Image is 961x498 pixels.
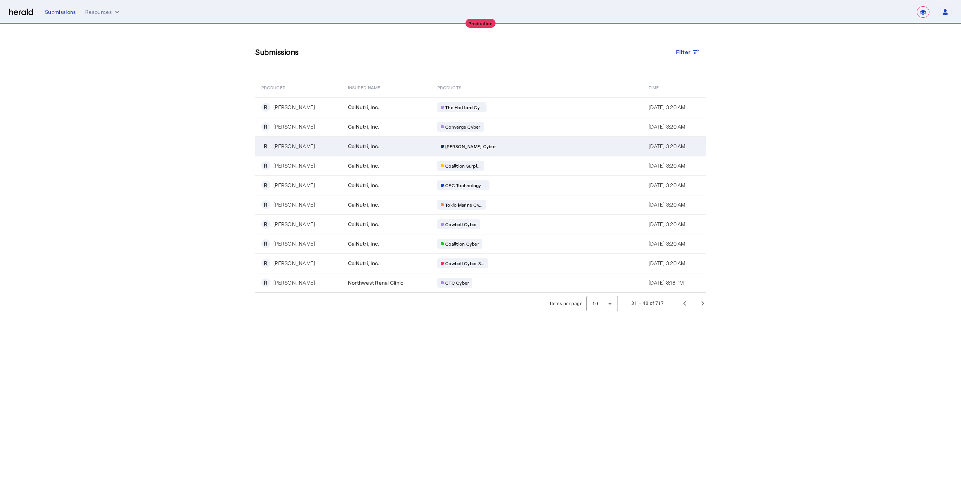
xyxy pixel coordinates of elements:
[445,241,479,247] span: Coalition Cyber
[348,220,380,228] span: CalNutri, Inc.
[273,103,315,111] div: [PERSON_NAME]
[273,162,315,169] div: [PERSON_NAME]
[445,280,469,286] span: CFC Cyber
[261,142,270,151] div: R
[261,181,270,190] div: R
[348,201,380,208] span: CalNutri, Inc.
[45,8,76,16] div: Submissions
[261,83,286,91] span: PRODUCER
[255,46,299,57] h3: Submissions
[694,294,712,312] button: Next page
[348,162,380,169] span: CalNutri, Inc.
[261,259,270,268] div: R
[676,294,694,312] button: Previous page
[649,221,685,227] span: [DATE] 3:20 AM
[273,279,315,286] div: [PERSON_NAME]
[261,220,270,229] div: R
[670,45,706,58] button: Filter
[445,221,477,227] span: Cowbell Cyber
[261,122,270,131] div: R
[273,220,315,228] div: [PERSON_NAME]
[445,163,481,169] span: Coalition Surpl...
[445,260,485,266] span: Cowbell Cyber S...
[348,103,380,111] span: CalNutri, Inc.
[261,103,270,112] div: R
[273,240,315,247] div: [PERSON_NAME]
[85,8,121,16] button: Resources dropdown menu
[631,300,664,307] div: 31 – 40 of 717
[273,142,315,150] div: [PERSON_NAME]
[255,76,706,293] table: Table view of all submissions by your platform
[348,259,380,267] span: CalNutri, Inc.
[348,240,380,247] span: CalNutri, Inc.
[649,260,685,266] span: [DATE] 3:20 AM
[649,83,659,91] span: Time
[550,300,583,307] div: Items per page:
[273,123,315,130] div: [PERSON_NAME]
[445,104,483,110] span: The Hartford Cy...
[649,201,685,208] span: [DATE] 3:20 AM
[273,201,315,208] div: [PERSON_NAME]
[445,124,480,130] span: Converge Cyber
[348,123,380,130] span: CalNutri, Inc.
[649,143,685,149] span: [DATE] 3:20 AM
[348,83,380,91] span: Insured Name
[348,142,380,150] span: CalNutri, Inc.
[348,279,404,286] span: Northwest Renal Clinic
[261,161,270,170] div: R
[437,83,461,91] span: PRODUCTS
[445,202,483,208] span: Tokio Marine Cy...
[261,200,270,209] div: R
[649,123,685,130] span: [DATE] 3:20 AM
[445,182,486,188] span: CFC Technology ...
[273,259,315,267] div: [PERSON_NAME]
[649,162,685,169] span: [DATE] 3:20 AM
[273,181,315,189] div: [PERSON_NAME]
[445,143,496,149] span: [PERSON_NAME] Cyber
[649,104,685,110] span: [DATE] 3:20 AM
[261,278,270,287] div: R
[261,239,270,248] div: R
[348,181,380,189] span: CalNutri, Inc.
[649,182,685,188] span: [DATE] 3:20 AM
[465,19,496,28] div: Production
[649,240,685,247] span: [DATE] 3:20 AM
[9,9,33,16] img: Herald Logo
[649,279,684,286] span: [DATE] 8:18 PM
[676,48,691,56] span: Filter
